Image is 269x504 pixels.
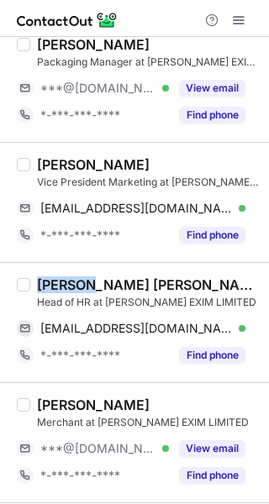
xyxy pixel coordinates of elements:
[179,467,245,484] button: Reveal Button
[40,201,233,216] span: [EMAIL_ADDRESS][DOMAIN_NAME]
[37,36,150,53] div: [PERSON_NAME]
[179,80,245,97] button: Reveal Button
[37,175,259,190] div: Vice President Marketing at [PERSON_NAME] EXIM LIMITED
[179,347,245,364] button: Reveal Button
[179,440,245,457] button: Reveal Button
[37,55,259,70] div: Packaging Manager at [PERSON_NAME] EXIM LIMITED
[40,321,233,336] span: [EMAIL_ADDRESS][DOMAIN_NAME]
[40,81,156,96] span: ***@[DOMAIN_NAME]
[17,10,118,30] img: ContactOut v5.3.10
[37,415,259,430] div: Merchant at [PERSON_NAME] EXIM LIMITED
[40,441,156,456] span: ***@[DOMAIN_NAME]
[37,156,150,173] div: [PERSON_NAME]
[37,396,150,413] div: [PERSON_NAME]
[37,276,259,293] div: [PERSON_NAME] [PERSON_NAME]
[37,295,259,310] div: Head of HR at [PERSON_NAME] EXIM LIMITED
[179,227,245,244] button: Reveal Button
[179,107,245,123] button: Reveal Button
